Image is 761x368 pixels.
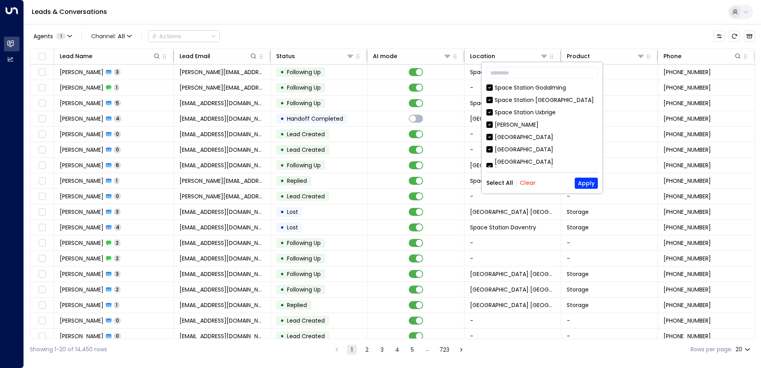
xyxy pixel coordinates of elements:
[470,51,495,61] div: Location
[180,301,265,309] span: cmbygrave@hotmail.co.uk
[276,51,354,61] div: Status
[663,68,711,76] span: +441869238040
[495,133,553,141] div: [GEOGRAPHIC_DATA]
[495,158,598,174] div: [GEOGRAPHIC_DATA] [GEOGRAPHIC_DATA]
[180,146,265,154] span: guillabeau.a@gmail.com
[114,286,121,293] span: 2
[287,286,321,294] span: Following Up
[392,345,402,354] button: Go to page 4
[180,68,265,76] span: woolcock@woundmarketconsulting.com
[663,51,742,61] div: Phone
[362,345,372,354] button: Go to page 2
[470,99,541,107] span: Space Station Godalming
[495,145,553,154] div: [GEOGRAPHIC_DATA]
[470,177,555,185] span: Space Station Wakefield
[287,192,325,200] span: Lead Created
[30,31,75,42] button: Agents1
[495,96,594,104] div: Space Station [GEOGRAPHIC_DATA]
[464,189,561,204] td: -
[470,208,555,216] span: Space Station Uxbridge
[56,33,66,39] span: 1
[60,177,103,185] span: Paul Laycock
[486,96,598,104] div: Space Station [GEOGRAPHIC_DATA]
[37,114,47,124] span: Toggle select row
[464,313,561,328] td: -
[180,177,265,185] span: paul-laycock@outlook.com
[470,161,555,169] span: Space Station Shrewsbury
[60,192,103,200] span: Paul Laycock
[37,176,47,186] span: Toggle select row
[276,51,295,61] div: Status
[180,223,265,231] span: jonesds1980@gmail.com
[561,80,658,95] td: -
[663,239,711,247] span: +447740336872
[88,31,135,42] span: Channel:
[32,7,107,16] a: Leads & Conversations
[287,177,307,185] span: Replied
[180,208,265,216] span: jakresi94@gmail.com
[347,345,357,354] button: page 1
[30,345,107,354] div: Showing 1-20 of 14,450 rows
[287,301,307,309] span: Replied
[60,68,103,76] span: Caroline Woolcock
[37,145,47,155] span: Toggle select row
[180,270,265,278] span: brendag167@yahoo.co.uk
[373,51,451,61] div: AI mode
[280,174,284,188] div: •
[37,238,47,248] span: Toggle select row
[470,51,548,61] div: Location
[114,131,121,137] span: 0
[280,314,284,327] div: •
[663,84,711,92] span: +441869238040
[280,159,284,172] div: •
[37,254,47,264] span: Toggle select row
[37,98,47,108] span: Toggle select row
[663,130,711,138] span: +447932734923
[663,301,711,309] span: +447446354906
[744,31,755,42] button: Archived Leads
[37,192,47,202] span: Toggle select row
[114,301,119,308] span: 1
[486,133,598,141] div: [GEOGRAPHIC_DATA]
[287,130,325,138] span: Lead Created
[280,65,284,79] div: •
[37,67,47,77] span: Toggle select row
[37,52,47,62] span: Toggle select all
[114,193,121,200] span: 0
[691,345,732,354] label: Rows per page:
[280,143,284,157] div: •
[114,84,119,91] span: 1
[37,285,47,295] span: Toggle select row
[486,84,598,92] div: Space Station Godalming
[60,51,92,61] div: Lead Name
[287,68,321,76] span: Following Up
[567,270,589,278] span: Storage
[486,145,598,154] div: [GEOGRAPHIC_DATA]
[280,127,284,141] div: •
[180,51,258,61] div: Lead Email
[495,121,539,129] div: [PERSON_NAME]
[114,100,121,106] span: 5
[60,286,103,294] span: Angela Keen
[60,130,103,138] span: Astrid Guillabeau
[663,332,711,340] span: +447446354906
[37,129,47,139] span: Toggle select row
[287,270,321,278] span: Following Up
[60,208,103,216] span: Jay Ak
[114,224,121,231] span: 4
[575,178,598,189] button: Apply
[287,146,325,154] span: Lead Created
[663,177,711,185] span: +447428112138
[280,96,284,110] div: •
[470,115,555,123] span: Space Station Castle Bromwich
[280,283,284,296] div: •
[37,207,47,217] span: Toggle select row
[180,51,210,61] div: Lead Email
[332,345,466,354] nav: pagination navigation
[663,99,711,107] span: +447555385933
[180,332,265,340] span: cmbygrave@hotmail.co.uk
[470,286,555,294] span: Space Station Uxbridge
[114,317,121,324] span: 0
[287,161,321,169] span: Following Up
[60,115,103,123] span: Astrid Guillabeau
